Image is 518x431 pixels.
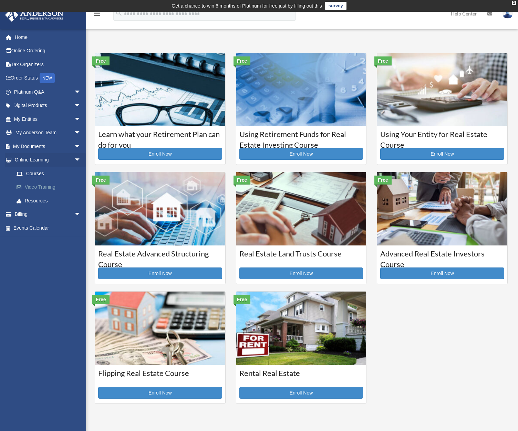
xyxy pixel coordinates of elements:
[74,99,88,113] span: arrow_drop_down
[40,73,55,83] div: NEW
[92,56,110,65] div: Free
[115,9,123,17] i: search
[374,56,392,65] div: Free
[5,71,91,85] a: Order StatusNEW
[5,112,91,126] a: My Entitiesarrow_drop_down
[5,153,91,167] a: Online Learningarrow_drop_down
[380,249,504,266] h3: Advanced Real Estate Investors Course
[74,208,88,222] span: arrow_drop_down
[74,126,88,140] span: arrow_drop_down
[5,99,91,113] a: Digital Productsarrow_drop_down
[92,295,110,304] div: Free
[5,139,91,153] a: My Documentsarrow_drop_down
[74,85,88,99] span: arrow_drop_down
[503,9,513,19] img: User Pic
[5,126,91,140] a: My Anderson Teamarrow_drop_down
[74,139,88,154] span: arrow_drop_down
[5,85,91,99] a: Platinum Q&Aarrow_drop_down
[234,295,251,304] div: Free
[234,176,251,185] div: Free
[98,267,222,279] a: Enroll Now
[239,129,363,146] h3: Using Retirement Funds for Real Estate Investing Course
[74,153,88,167] span: arrow_drop_down
[512,1,516,5] div: close
[380,267,504,279] a: Enroll Now
[239,148,363,160] a: Enroll Now
[98,249,222,266] h3: Real Estate Advanced Structuring Course
[5,208,91,221] a: Billingarrow_drop_down
[380,148,504,160] a: Enroll Now
[93,10,101,18] i: menu
[5,30,91,44] a: Home
[98,368,222,385] h3: Flipping Real Estate Course
[325,2,346,10] a: survey
[10,194,91,208] a: Resources
[98,129,222,146] h3: Learn what your Retirement Plan can do for you
[239,267,363,279] a: Enroll Now
[74,112,88,126] span: arrow_drop_down
[5,221,91,235] a: Events Calendar
[172,2,322,10] div: Get a chance to win 6 months of Platinum for free just by filling out this
[3,8,65,22] img: Anderson Advisors Platinum Portal
[234,56,251,65] div: Free
[374,176,392,185] div: Free
[10,167,88,180] a: Courses
[98,387,222,399] a: Enroll Now
[5,44,91,58] a: Online Ordering
[239,368,363,385] h3: Rental Real Estate
[239,387,363,399] a: Enroll Now
[380,129,504,146] h3: Using Your Entity for Real Estate Course
[93,12,101,18] a: menu
[5,57,91,71] a: Tax Organizers
[98,148,222,160] a: Enroll Now
[10,180,91,194] a: Video Training
[239,249,363,266] h3: Real Estate Land Trusts Course
[92,176,110,185] div: Free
